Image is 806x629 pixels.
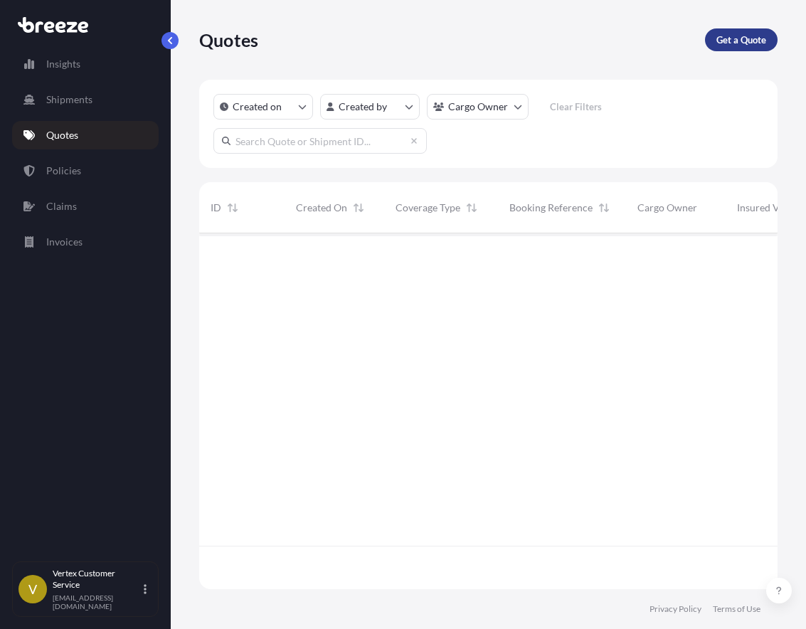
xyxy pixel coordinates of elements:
p: Insights [46,57,80,71]
p: Created on [233,100,282,114]
a: Terms of Use [713,603,760,615]
a: Policies [12,157,159,185]
input: Search Quote or Shipment ID... [213,128,427,154]
span: ID [211,201,221,215]
p: Shipments [46,92,92,107]
span: Coverage Type [396,201,460,215]
a: Claims [12,192,159,221]
a: Invoices [12,228,159,256]
span: Cargo Owner [637,201,697,215]
a: Shipments [12,85,159,114]
p: Clear Filters [550,100,602,114]
button: Sort [595,199,613,216]
button: Sort [224,199,241,216]
button: Sort [463,199,480,216]
a: Insights [12,50,159,78]
span: Booking Reference [509,201,593,215]
button: createdBy Filter options [320,94,420,120]
a: Get a Quote [705,28,778,51]
button: cargoOwner Filter options [427,94,529,120]
button: Sort [350,199,367,216]
p: Claims [46,199,77,213]
p: Vertex Customer Service [53,568,141,591]
span: Insured Value [737,201,797,215]
p: Quotes [199,28,258,51]
span: Created On [296,201,347,215]
p: Get a Quote [716,33,766,47]
p: Invoices [46,235,83,249]
a: Quotes [12,121,159,149]
p: Cargo Owner [448,100,508,114]
p: Created by [339,100,387,114]
p: Policies [46,164,81,178]
a: Privacy Policy [649,603,701,615]
p: Quotes [46,128,78,142]
p: [EMAIL_ADDRESS][DOMAIN_NAME] [53,593,141,610]
button: Clear Filters [536,95,615,118]
span: V [28,582,37,596]
button: createdOn Filter options [213,94,313,120]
